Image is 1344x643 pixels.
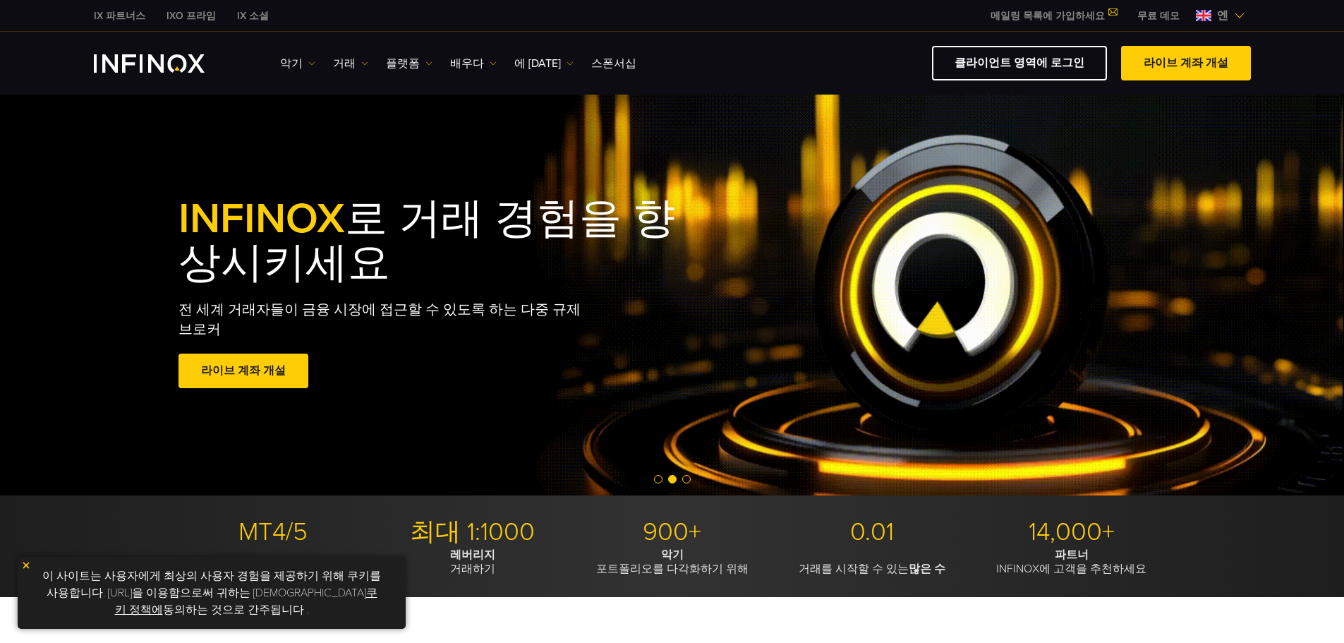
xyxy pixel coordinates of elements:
a: 클라이언트 영역에 로그인 [932,46,1107,80]
font: 배우다 [450,56,484,71]
a: 인피녹스 [156,8,226,23]
font: 이 사이트는 사용자에게 최상의 사용자 경험을 제공하기 위해 쿠키를 사용합니다. [URL]을 이용함으로써 귀하는 [DEMOGRAPHIC_DATA] [42,569,381,600]
font: 14,000+ [1029,517,1115,547]
font: 파트너 [1055,548,1089,562]
a: 인피녹스 메뉴 [1127,8,1190,23]
span: Go to slide 3 [682,475,691,483]
img: 노란색 닫기 아이콘 [21,560,31,570]
font: INFINOX [178,193,345,244]
font: 로 거래 경험을 향상시키세요 [178,193,675,289]
a: INFINOX 로고 [94,54,238,73]
font: IXO 프라임 [167,10,216,22]
a: 스폰서십 [591,55,636,72]
font: 악기 [280,56,303,71]
font: 포트폴리오를 다각화하기 위해 [596,562,749,576]
font: 악기 [661,548,684,562]
font: 엔 [1217,8,1228,23]
font: 900+ [643,517,701,547]
a: 인피녹스 [83,8,156,23]
font: 무료 데모 [1137,10,1180,22]
font: 플랫폼 [386,56,420,71]
font: 클라이언트 영역에 로그인 [955,56,1084,70]
a: 배우다 [450,55,497,72]
font: 레버리지 [450,548,495,562]
font: 많은 수 [909,562,945,576]
font: 거래하기 [450,562,495,576]
a: 메일링 목록에 가입하세요 [980,10,1127,22]
a: 라이브 계좌 개설 [178,354,308,388]
font: 에 [DATE] [514,56,561,71]
a: 플랫폼 [386,55,432,72]
font: 거래를 시작할 수 있는 [799,562,909,576]
a: 악기 [280,55,315,72]
font: 라이브 계좌 개설 [1144,56,1228,70]
a: 거래 [333,55,368,72]
font: 라이브 계좌 개설 [201,363,286,378]
a: 라이브 계좌 개설 [1121,46,1251,80]
font: IX 소셜 [237,10,269,22]
font: IX 파트너스 [94,10,145,22]
font: 거래 [333,56,356,71]
font: MT4/5 [238,517,308,547]
a: 에 [DATE] [514,55,574,72]
span: Go to slide 2 [668,475,677,483]
font: 동의하는 것으로 간주됩니다 . [163,603,309,617]
font: 0.01 [850,517,894,547]
font: 전 세계 거래자들이 금융 시장에 접근할 수 있도록 하는 다중 규제 브로커 [178,301,581,338]
font: 스폰서십 [591,56,636,71]
font: 메일링 목록에 가입하세요 [991,10,1105,22]
font: INFINOX에 고객을 추천하세요 [996,562,1146,576]
span: Go to slide 1 [654,475,662,483]
a: 인피녹스 [226,8,279,23]
font: 최대 1:1000 [410,517,535,547]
